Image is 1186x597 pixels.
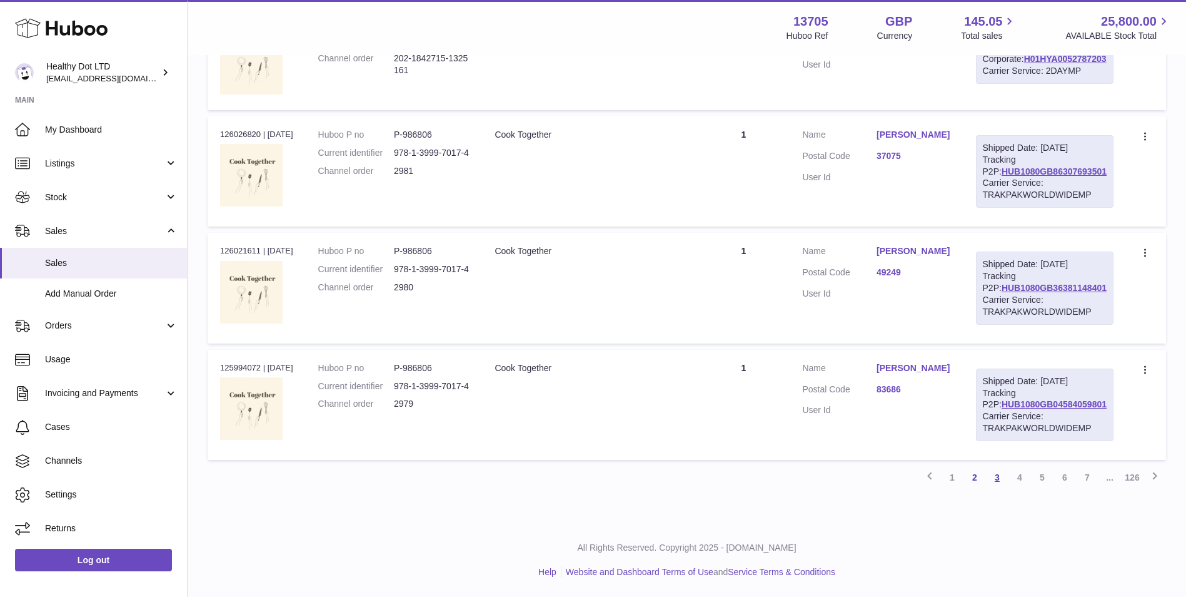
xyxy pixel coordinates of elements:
dt: Postal Code [802,150,877,165]
span: Add Manual Order [45,288,178,300]
a: HUB1080GB36381148401 [1002,283,1107,293]
dd: 978-1-3999-7017-4 [394,263,470,275]
dt: User Id [802,288,877,300]
dd: 2980 [394,282,470,293]
div: Currency [877,30,913,42]
span: Listings [45,158,164,170]
dd: 2979 [394,398,470,410]
a: H01HYA0052787203 [1024,54,1107,64]
span: [EMAIL_ADDRESS][DOMAIN_NAME] [46,73,184,83]
dt: Channel order [318,398,394,410]
dt: User Id [802,59,877,71]
div: Shipped Date: [DATE] [983,142,1107,154]
div: Shipped Date: [DATE] [983,375,1107,387]
div: Shipped Date: [DATE] [983,258,1107,270]
span: AVAILABLE Stock Total [1065,30,1171,42]
a: 126 [1121,466,1143,489]
a: 2 [963,466,986,489]
img: 1716545230.png [220,261,283,324]
a: HUB1080GB04584059801 [1002,399,1107,409]
dt: Current identifier [318,147,394,159]
span: Sales [45,257,178,269]
dt: Postal Code [802,267,877,282]
span: Orders [45,320,164,332]
span: My Dashboard [45,124,178,136]
dd: 978-1-3999-7017-4 [394,147,470,159]
a: 4 [1008,466,1031,489]
span: Settings [45,489,178,501]
a: Service Terms & Conditions [728,567,835,577]
td: 1 [698,350,790,460]
strong: 13705 [793,13,828,30]
span: Returns [45,523,178,534]
a: 7 [1076,466,1098,489]
div: Cook Together [495,362,685,374]
a: [PERSON_NAME] [877,245,951,257]
dd: 978-1-3999-7017-4 [394,380,470,392]
td: 1 [698,116,790,227]
dd: P-986806 [394,129,470,141]
img: internalAdmin-13705@internal.huboo.com [15,63,34,82]
dt: Current identifier [318,380,394,392]
a: 3 [986,466,1008,489]
a: [PERSON_NAME] [877,362,951,374]
dt: Current identifier [318,263,394,275]
img: 1716545230.png [220,32,283,94]
a: 25,800.00 AVAILABLE Stock Total [1065,13,1171,42]
div: Carrier Service: 2DAYMP [983,65,1107,77]
a: Log out [15,549,172,571]
dt: User Id [802,171,877,183]
div: Healthy Dot LTD [46,61,159,84]
dd: 2981 [394,165,470,177]
div: Cook Together [495,245,685,257]
dd: 202-1842715-1325161 [394,53,470,76]
span: Cases [45,421,178,433]
a: 145.05 Total sales [961,13,1017,42]
div: Tracking P2P: [976,252,1113,324]
span: Usage [45,354,178,365]
a: [PERSON_NAME] [877,129,951,141]
dt: Huboo P no [318,245,394,257]
a: HUB1080GB86307693501 [1002,166,1107,176]
a: Website and Dashboard Terms of Use [566,567,713,577]
a: 6 [1053,466,1076,489]
a: 5 [1031,466,1053,489]
span: 25,800.00 [1101,13,1157,30]
dt: Name [802,129,877,144]
dt: Channel order [318,165,394,177]
dt: User Id [802,404,877,416]
dd: P-986806 [394,362,470,374]
strong: GBP [885,13,912,30]
div: Carrier Service: TRAKPAKWORLDWIDEMP [983,177,1107,201]
img: 1716545230.png [220,377,283,440]
div: 126021611 | [DATE] [220,245,293,257]
dt: Postal Code [802,384,877,399]
div: Huboo Ref [786,30,828,42]
span: Total sales [961,30,1017,42]
dd: P-986806 [394,245,470,257]
dt: Name [802,362,877,377]
dt: Channel order [318,282,394,293]
p: All Rights Reserved. Copyright 2025 - [DOMAIN_NAME] [198,542,1176,554]
span: Sales [45,225,164,237]
dt: Channel order [318,53,394,76]
span: 145.05 [964,13,1002,30]
dt: Huboo P no [318,129,394,141]
div: 126026820 | [DATE] [220,129,293,140]
dt: Huboo P no [318,362,394,374]
img: 1716545230.png [220,144,283,207]
div: Cook Together [495,129,685,141]
div: 125994072 | [DATE] [220,362,293,374]
div: Carrier Service: TRAKPAKWORLDWIDEMP [983,294,1107,318]
span: ... [1098,466,1121,489]
a: 49249 [877,267,951,278]
td: 1 [698,233,790,343]
dt: Name [802,245,877,260]
li: and [561,566,835,578]
div: Tracking P2P: [976,369,1113,441]
span: Stock [45,191,164,203]
td: 1 [698,4,790,110]
span: Invoicing and Payments [45,387,164,399]
span: Channels [45,455,178,467]
a: 1 [941,466,963,489]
